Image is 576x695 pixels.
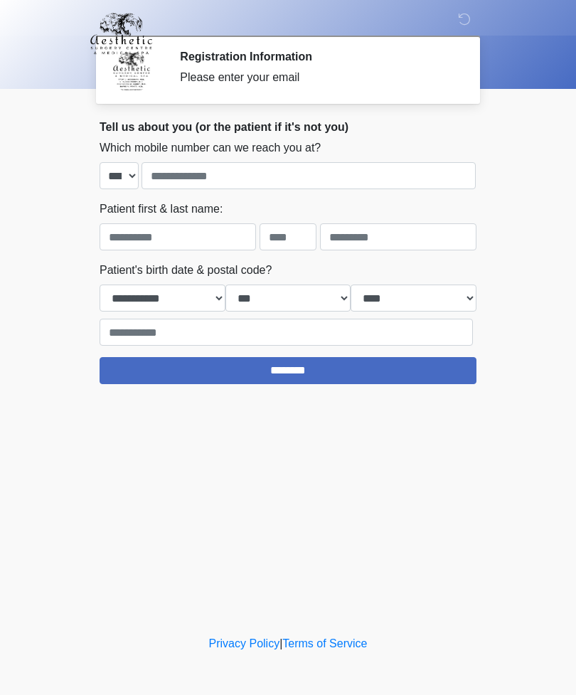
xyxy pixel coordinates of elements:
a: | [279,637,282,649]
img: Agent Avatar [110,50,153,92]
label: Patient first & last name: [100,201,223,218]
div: Please enter your email [180,69,455,86]
label: Patient's birth date & postal code? [100,262,272,279]
img: Aesthetic Surgery Centre, PLLC Logo [85,11,157,56]
label: Which mobile number can we reach you at? [100,139,321,156]
a: Terms of Service [282,637,367,649]
h2: Tell us about you (or the patient if it's not you) [100,120,476,134]
a: Privacy Policy [209,637,280,649]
